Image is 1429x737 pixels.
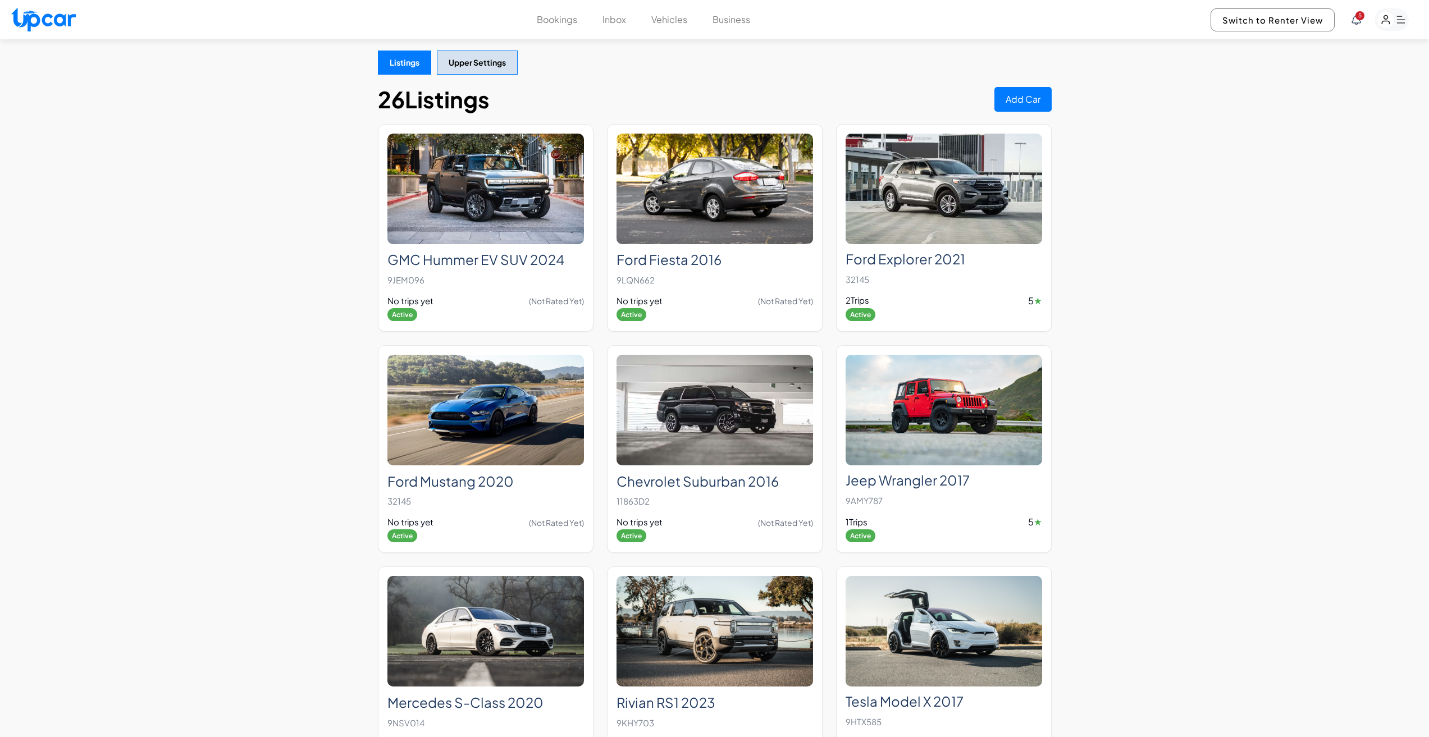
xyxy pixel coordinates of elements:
[617,251,813,268] h2: Ford Fiesta 2016
[846,294,869,307] span: 2 Trips
[846,134,1042,244] img: Ford Explorer 2021
[846,355,1042,465] img: Jeep Wrangler 2017
[387,493,584,509] p: 32145
[617,473,813,489] h2: Chevrolet Suburban 2016
[713,13,750,26] button: Business
[378,51,431,75] button: Listings
[617,295,663,308] span: No trips yet
[1034,515,1042,529] span: ★
[387,576,584,686] img: Mercedes S-Class 2020
[846,516,868,529] span: 1 Trips
[387,272,584,288] p: 9JEM096
[387,134,584,244] img: GMC Hummer EV SUV 2024
[387,251,584,268] h2: GMC Hummer EV SUV 2024
[617,134,813,244] img: Ford Fiesta 2016
[1355,11,1364,20] span: You have new notifications
[1034,294,1042,308] span: ★
[617,715,813,731] p: 9KHY703
[387,473,584,489] h2: Ford Mustang 2020
[437,51,518,75] button: Upper Settings
[387,715,584,731] p: 9NSV014
[529,295,584,306] span: (Not Rated Yet)
[846,714,1042,730] p: 9HTX585
[846,251,1042,267] h2: Ford Explorer 2021
[758,295,813,306] span: (Not Rated Yet)
[617,308,646,321] span: Active
[387,694,584,711] h2: Mercedes S-Class 2020
[387,355,584,465] img: Ford Mustang 2020
[846,576,1042,686] img: Tesla Model X 2017
[617,529,646,542] span: Active
[846,529,875,542] span: Active
[846,472,1042,488] h2: Jeep Wrangler 2017
[617,272,813,288] p: 9LQN662
[529,517,584,528] span: (Not Rated Yet)
[617,516,663,529] span: No trips yet
[1211,8,1335,31] button: Switch to Renter View
[846,308,875,321] span: Active
[387,295,433,308] span: No trips yet
[617,576,813,686] img: Rivian RS1 2023
[602,13,626,26] button: Inbox
[846,272,1042,287] p: 32145
[846,693,1042,709] h2: Tesla Model X 2017
[758,517,813,528] span: (Not Rated Yet)
[651,13,687,26] button: Vehicles
[387,516,433,529] span: No trips yet
[1028,294,1042,308] span: 5
[1028,515,1042,529] span: 5
[617,355,813,465] img: Chevrolet Suburban 2016
[537,13,577,26] button: Bookings
[387,529,417,542] span: Active
[617,694,813,711] h2: Rivian RS1 2023
[994,87,1052,112] button: Add Car
[387,308,417,321] span: Active
[11,7,76,31] img: Upcar Logo
[846,493,1042,509] p: 9AMY787
[617,493,813,509] p: 11863D2
[378,86,490,113] h1: 26 Listings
